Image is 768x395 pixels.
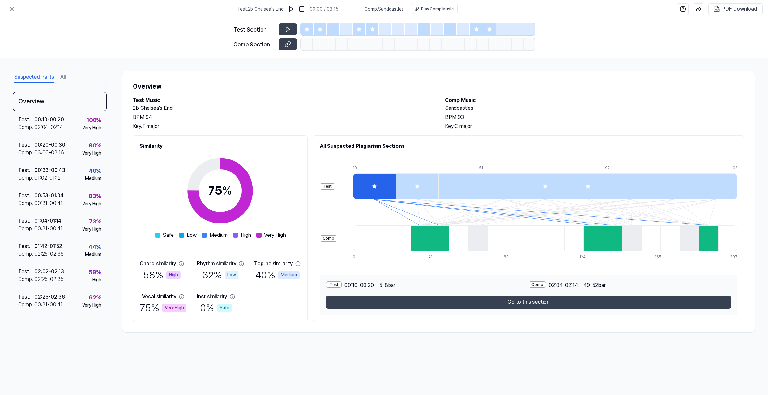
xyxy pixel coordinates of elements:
[241,231,251,239] span: High
[379,281,395,289] span: 5 - 8 bar
[18,174,34,182] div: Comp .
[197,260,236,268] div: Rhythm similarity
[445,104,744,112] h2: Sandcastles
[353,254,372,260] div: 0
[34,217,61,225] div: 01:04 - 01:14
[140,300,186,315] div: 75 %
[88,242,101,251] div: 44 %
[82,124,101,131] div: Very High
[288,6,295,12] img: play
[18,123,34,131] div: Comp .
[365,6,404,13] span: Comp . Sandcastles
[428,254,447,260] div: 41
[225,271,238,279] div: Low
[412,4,458,14] button: Play Comp Music
[133,122,432,130] div: Key. F major
[14,72,54,83] button: Suspected Parts
[197,293,227,300] div: Inst similarity
[82,200,101,207] div: Very High
[18,268,34,275] div: Test .
[504,254,523,260] div: 83
[13,92,107,111] div: Overview
[695,6,702,12] img: share
[326,281,342,288] div: Test
[18,250,34,258] div: Comp .
[133,104,432,112] h2: 2b Chelsea's End
[233,25,275,34] div: Test Section
[299,6,305,12] img: stop
[712,4,759,15] button: PDF Download
[85,175,101,182] div: Medium
[264,231,286,239] span: Very High
[18,217,34,225] div: Test .
[60,72,66,83] button: All
[34,293,65,301] div: 02:25 - 02:36
[142,293,176,300] div: Vocal similarity
[34,123,63,131] div: 02:04 - 02:14
[583,281,606,289] span: 49 - 52 bar
[421,6,454,12] div: Play Comp Music
[445,96,744,104] h2: Comp Music
[255,268,300,282] div: 40 %
[34,174,61,182] div: 01:02 - 01:12
[722,5,757,13] div: PDF Download
[210,231,228,239] span: Medium
[278,271,300,279] div: Medium
[86,116,101,124] div: 100 %
[82,302,101,309] div: Very High
[202,268,238,282] div: 32 %
[18,116,34,123] div: Test .
[18,166,34,174] div: Test .
[529,281,546,288] div: Comp
[89,268,101,276] div: 59 %
[34,166,65,174] div: 00:33 - 00:43
[89,217,101,226] div: 73 %
[187,231,197,239] span: Low
[34,116,64,123] div: 00:10 - 00:20
[133,113,432,121] div: BPM. 94
[18,149,34,157] div: Comp .
[133,82,744,91] h1: Overview
[730,254,737,260] div: 207
[549,281,578,289] span: 02:04 - 02:14
[18,199,34,207] div: Comp .
[18,141,34,149] div: Test .
[579,254,598,260] div: 124
[445,122,744,130] div: Key. C major
[233,40,275,49] div: Comp Section
[254,260,293,268] div: Topline similarity
[208,182,232,199] div: 75
[166,271,181,279] div: High
[445,113,744,121] div: BPM. 93
[353,165,396,171] div: 10
[162,304,186,312] div: Very High
[89,192,101,200] div: 83 %
[34,192,64,199] div: 00:53 - 01:04
[310,6,339,13] div: 00:00 / 03:15
[320,183,335,190] div: Test
[34,275,64,283] div: 02:25 - 02:35
[200,300,232,315] div: 0 %
[133,96,432,104] h2: Test Music
[714,6,720,12] img: PDF Download
[217,304,232,312] div: Safe
[222,184,232,197] span: %
[18,225,34,233] div: Comp .
[85,251,101,258] div: Medium
[82,150,101,157] div: Very High
[479,165,522,171] div: 51
[34,199,63,207] div: 00:31 - 00:41
[92,276,101,283] div: High
[34,301,63,309] div: 00:31 - 00:41
[344,281,374,289] span: 00:10 - 00:20
[320,235,337,242] div: Comp
[34,250,64,258] div: 02:25 - 02:35
[34,242,62,250] div: 01:42 - 01:52
[140,260,176,268] div: Chord similarity
[82,226,101,233] div: Very High
[34,225,63,233] div: 00:31 - 00:41
[89,166,101,175] div: 40 %
[731,165,737,171] div: 102
[89,141,101,150] div: 90 %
